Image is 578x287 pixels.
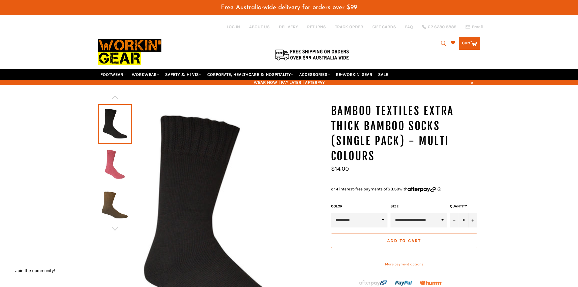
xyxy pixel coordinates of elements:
a: CORPORATE, HEALTHCARE & HOSPITALITY [205,69,296,80]
a: RETURNS [307,24,326,30]
a: DELIVERY [279,24,298,30]
a: ABOUT US [249,24,270,30]
a: FAQ [405,24,413,30]
button: Join the community! [15,268,55,273]
span: Free Australia-wide delivery for orders over $99 [221,4,357,11]
a: Email [465,25,483,29]
span: WEAR NOW | PAY LATER | AFTERPAY [98,80,480,85]
img: Bamboo Textiles Extra Thick Bamboo Socks (Single Pack) - Multi Colours - Workin' Gear [101,148,129,181]
a: ACCESSORIES [297,69,333,80]
h1: Bamboo Textiles Extra Thick Bamboo Socks (Single Pack) - Multi Colours [331,104,480,164]
span: $14.00 [331,165,349,172]
button: Increase item quantity by one [468,213,477,227]
img: Flat $9.95 shipping Australia wide [274,48,350,61]
label: Quantity [450,204,477,209]
label: Color [331,204,387,209]
span: Email [472,25,483,29]
img: Humm_core_logo_RGB-01_300x60px_small_195d8312-4386-4de7-b182-0ef9b6303a37.png [420,281,442,285]
a: 02 6280 5885 [422,25,456,29]
a: WORKWEAR [129,69,162,80]
img: Bamboo Textiles Extra Thick Bamboo Socks (Single Pack) - Multi Colours - Workin' Gear [101,189,129,222]
a: More payment options [331,262,477,267]
a: Log in [227,24,240,29]
span: Add to Cart [387,238,421,243]
button: Add to Cart [331,234,477,248]
img: Workin Gear leaders in Workwear, Safety Boots, PPE, Uniforms. Australia's No.1 in Workwear [98,35,161,69]
span: 02 6280 5885 [428,25,456,29]
a: GIFT CARDS [372,24,396,30]
a: Cart [459,37,480,50]
a: RE-WORKIN' GEAR [333,69,375,80]
a: TRACK ORDER [335,24,363,30]
a: SAFETY & HI VIS [163,69,204,80]
button: Reduce item quantity by one [450,213,459,227]
a: SALE [376,69,390,80]
a: FOOTWEAR [98,69,128,80]
label: Size [390,204,447,209]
